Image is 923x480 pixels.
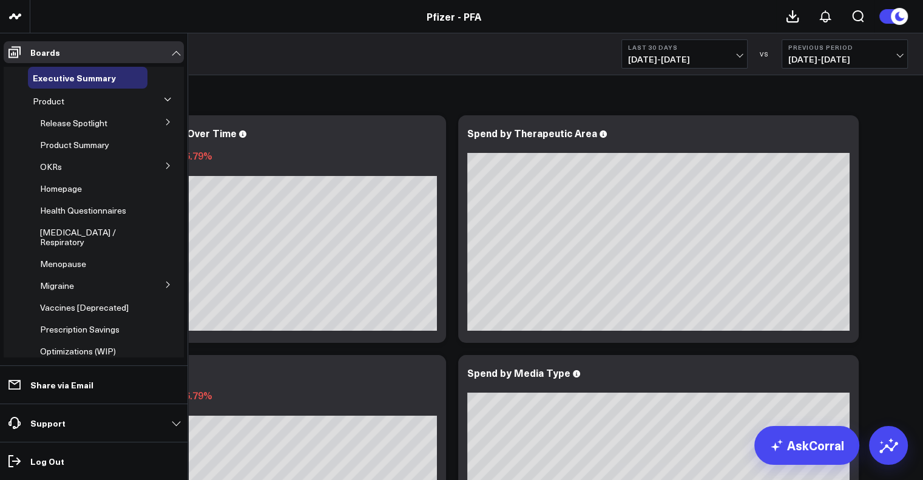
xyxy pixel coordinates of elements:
p: Support [30,418,66,428]
div: Spend by Therapeutic Area [467,126,597,140]
a: Pfizer - PFA [427,10,481,23]
a: Product Summary [40,140,109,150]
span: [DATE] - [DATE] [628,55,741,64]
b: Previous Period [788,44,901,51]
span: Homepage [40,183,82,194]
span: Release Spotlight [40,117,107,129]
button: Previous Period[DATE]-[DATE] [782,39,908,69]
span: Optimizations (WIP) [40,345,116,357]
a: Optimizations (WIP) [40,346,116,356]
div: Previous: $681.47k [55,166,437,176]
span: [MEDICAL_DATA] / Respiratory [40,226,116,248]
a: Homepage [40,184,82,194]
a: Migraine [40,281,74,291]
a: OKRs [40,162,62,172]
span: Vaccines [Deprecated] [40,302,129,313]
span: Executive Summary [33,72,116,84]
a: Prescription Savings [40,325,120,334]
a: Product [33,96,64,106]
a: [MEDICAL_DATA] / Respiratory [40,228,147,247]
span: 6.79% [184,149,212,162]
a: Executive Summary [33,73,116,83]
span: [DATE] - [DATE] [788,55,901,64]
span: Product Summary [40,139,109,150]
a: Vaccines [Deprecated] [40,303,129,313]
p: Log Out [30,456,64,466]
span: 6.79% [184,388,212,402]
span: Menopause [40,258,86,269]
button: Last 30 Days[DATE]-[DATE] [621,39,748,69]
span: Product [33,95,64,107]
a: AskCorral [754,426,859,465]
span: Migraine [40,280,74,291]
div: VS [754,50,776,58]
a: Log Out [4,450,184,472]
div: Previous: $681.47k [55,406,437,416]
p: Share via Email [30,380,93,390]
span: OKRs [40,161,62,172]
span: Prescription Savings [40,323,120,335]
a: Menopause [40,259,86,269]
a: Health Questionnaires [40,206,126,215]
span: Health Questionnaires [40,205,126,216]
p: Boards [30,47,60,57]
div: Spend by Media Type [467,366,570,379]
b: Last 30 Days [628,44,741,51]
a: Release Spotlight [40,118,107,128]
